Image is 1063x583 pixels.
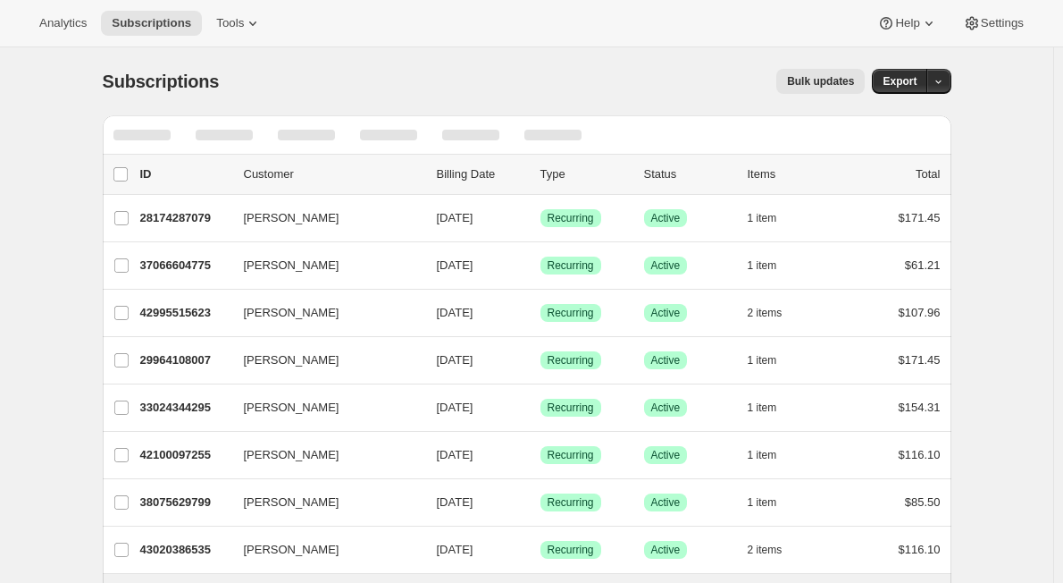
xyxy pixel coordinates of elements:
[548,353,594,368] span: Recurring
[140,537,941,562] div: 43020386535[PERSON_NAME][DATE]SuccessRecurringSuccessActive2 items$116.10
[905,495,941,509] span: $85.50
[866,11,948,36] button: Help
[140,490,941,515] div: 38075629799[PERSON_NAME][DATE]SuccessRecurringSuccessActive1 item$85.50
[748,401,777,415] span: 1 item
[112,16,191,30] span: Subscriptions
[233,536,412,564] button: [PERSON_NAME]
[748,495,777,510] span: 1 item
[872,69,927,94] button: Export
[39,16,87,30] span: Analytics
[748,206,797,231] button: 1 item
[140,165,941,183] div: IDCustomerBilling DateTypeStatusItemsTotal
[644,165,733,183] p: Status
[651,258,681,273] span: Active
[651,495,681,510] span: Active
[140,304,230,322] p: 42995515623
[233,346,412,375] button: [PERSON_NAME]
[103,72,220,91] span: Subscriptions
[548,306,594,320] span: Recurring
[140,443,941,468] div: 42100097255[PERSON_NAME][DATE]SuccessRecurringSuccessActive1 item$116.10
[748,348,797,373] button: 1 item
[748,490,797,515] button: 1 item
[244,399,339,417] span: [PERSON_NAME]
[140,494,230,511] p: 38075629799
[437,495,473,509] span: [DATE]
[233,441,412,469] button: [PERSON_NAME]
[140,253,941,278] div: 37066604775[PERSON_NAME][DATE]SuccessRecurringSuccessActive1 item$61.21
[899,401,941,414] span: $154.31
[748,395,797,420] button: 1 item
[748,543,783,557] span: 2 items
[748,306,783,320] span: 2 items
[101,11,202,36] button: Subscriptions
[651,448,681,462] span: Active
[748,258,777,273] span: 1 item
[748,253,797,278] button: 1 item
[748,165,837,183] div: Items
[140,257,230,275] p: 37066604775
[548,401,594,415] span: Recurring
[899,306,941,319] span: $107.96
[437,448,473,461] span: [DATE]
[29,11,97,36] button: Analytics
[244,494,339,511] span: [PERSON_NAME]
[981,16,1024,30] span: Settings
[244,304,339,322] span: [PERSON_NAME]
[244,209,339,227] span: [PERSON_NAME]
[548,495,594,510] span: Recurring
[748,300,802,325] button: 2 items
[140,395,941,420] div: 33024344295[PERSON_NAME][DATE]SuccessRecurringSuccessActive1 item$154.31
[437,306,473,319] span: [DATE]
[244,446,339,464] span: [PERSON_NAME]
[748,443,797,468] button: 1 item
[651,211,681,225] span: Active
[140,206,941,231] div: 28174287079[PERSON_NAME][DATE]SuccessRecurringSuccessActive1 item$171.45
[548,211,594,225] span: Recurring
[651,543,681,557] span: Active
[787,74,854,89] span: Bulk updates
[437,165,526,183] p: Billing Date
[748,448,777,462] span: 1 item
[244,257,339,275] span: [PERSON_NAME]
[140,541,230,559] p: 43020386535
[776,69,865,94] button: Bulk updates
[748,211,777,225] span: 1 item
[205,11,272,36] button: Tools
[140,300,941,325] div: 42995515623[PERSON_NAME][DATE]SuccessRecurringSuccessActive2 items$107.96
[748,353,777,368] span: 1 item
[895,16,919,30] span: Help
[651,353,681,368] span: Active
[437,401,473,414] span: [DATE]
[233,299,412,327] button: [PERSON_NAME]
[883,74,917,89] span: Export
[140,399,230,417] p: 33024344295
[437,211,473,224] span: [DATE]
[899,448,941,461] span: $116.10
[437,258,473,272] span: [DATE]
[899,353,941,367] span: $171.45
[651,401,681,415] span: Active
[244,351,339,369] span: [PERSON_NAME]
[233,488,412,517] button: [PERSON_NAME]
[233,393,412,422] button: [PERSON_NAME]
[140,446,230,464] p: 42100097255
[548,258,594,273] span: Recurring
[548,543,594,557] span: Recurring
[140,209,230,227] p: 28174287079
[244,541,339,559] span: [PERSON_NAME]
[140,351,230,369] p: 29964108007
[244,165,423,183] p: Customer
[748,537,802,562] button: 2 items
[952,11,1034,36] button: Settings
[899,211,941,224] span: $171.45
[233,251,412,280] button: [PERSON_NAME]
[437,543,473,556] span: [DATE]
[916,165,940,183] p: Total
[140,348,941,373] div: 29964108007[PERSON_NAME][DATE]SuccessRecurringSuccessActive1 item$171.45
[216,16,244,30] span: Tools
[233,204,412,232] button: [PERSON_NAME]
[905,258,941,272] span: $61.21
[651,306,681,320] span: Active
[899,543,941,556] span: $116.10
[437,353,473,367] span: [DATE]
